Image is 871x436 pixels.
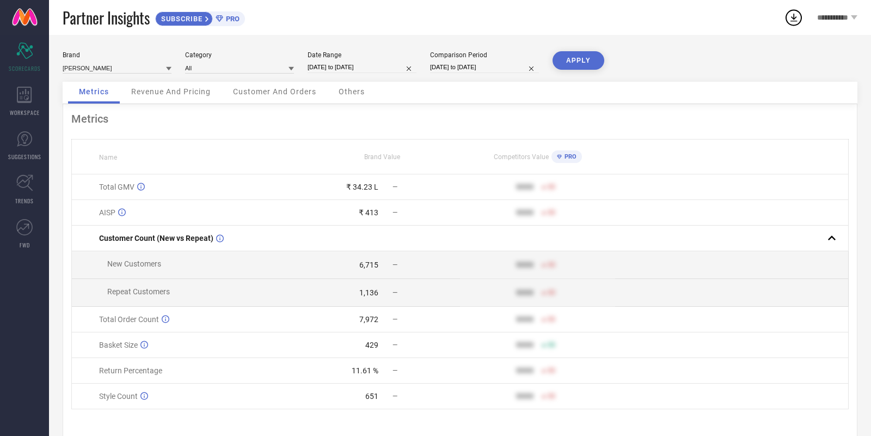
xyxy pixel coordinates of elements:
a: SUBSCRIBEPRO [155,9,245,26]
span: 50 [548,341,555,349]
div: Metrics [71,112,849,125]
span: 50 [548,261,555,269]
span: 50 [548,209,555,216]
span: SUBSCRIBE [156,15,205,23]
span: Others [339,87,365,96]
div: 9999 [516,341,533,349]
div: Brand [63,51,171,59]
div: 1,136 [359,288,378,297]
div: 9999 [516,208,533,217]
span: Name [99,154,117,161]
span: — [392,183,397,191]
div: 651 [365,392,378,401]
span: PRO [562,153,576,160]
span: SUGGESTIONS [8,153,41,161]
div: 9999 [516,183,533,191]
div: 9999 [516,392,533,401]
span: — [392,341,397,349]
span: — [392,261,397,269]
span: Customer And Orders [233,87,316,96]
span: — [392,367,397,374]
span: — [392,316,397,323]
span: Style Count [99,392,138,401]
span: — [392,209,397,216]
span: PRO [223,15,240,23]
div: 9999 [516,315,533,324]
div: 429 [365,341,378,349]
div: 9999 [516,261,533,269]
div: Category [185,51,294,59]
span: FWD [20,241,30,249]
span: 50 [548,289,555,296]
span: Brand Value [364,153,400,161]
div: Date Range [308,51,416,59]
div: 11.61 % [352,366,378,375]
span: SCORECARDS [9,64,41,72]
div: 6,715 [359,261,378,269]
span: Revenue And Pricing [131,87,211,96]
span: 50 [548,367,555,374]
div: 9999 [516,288,533,297]
div: Comparison Period [430,51,539,59]
button: APPLY [553,51,604,70]
span: 50 [548,183,555,191]
span: TRENDS [15,197,34,205]
span: Return Percentage [99,366,162,375]
span: — [392,392,397,400]
span: Competitors Value [494,153,549,161]
span: Total Order Count [99,315,159,324]
span: 50 [548,316,555,323]
span: Basket Size [99,341,138,349]
div: Open download list [784,8,803,27]
span: — [392,289,397,296]
span: Repeat Customers [107,287,170,296]
span: Customer Count (New vs Repeat) [99,234,213,243]
div: ₹ 34.23 L [346,183,378,191]
span: 50 [548,392,555,400]
span: New Customers [107,259,161,268]
div: 7,972 [359,315,378,324]
span: Total GMV [99,183,134,191]
span: AISP [99,208,115,217]
span: Partner Insights [63,7,150,29]
span: Metrics [79,87,109,96]
div: ₹ 413 [359,208,378,217]
input: Select date range [308,62,416,73]
div: 9999 [516,366,533,375]
input: Select comparison period [430,62,539,73]
span: WORKSPACE [10,108,40,117]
